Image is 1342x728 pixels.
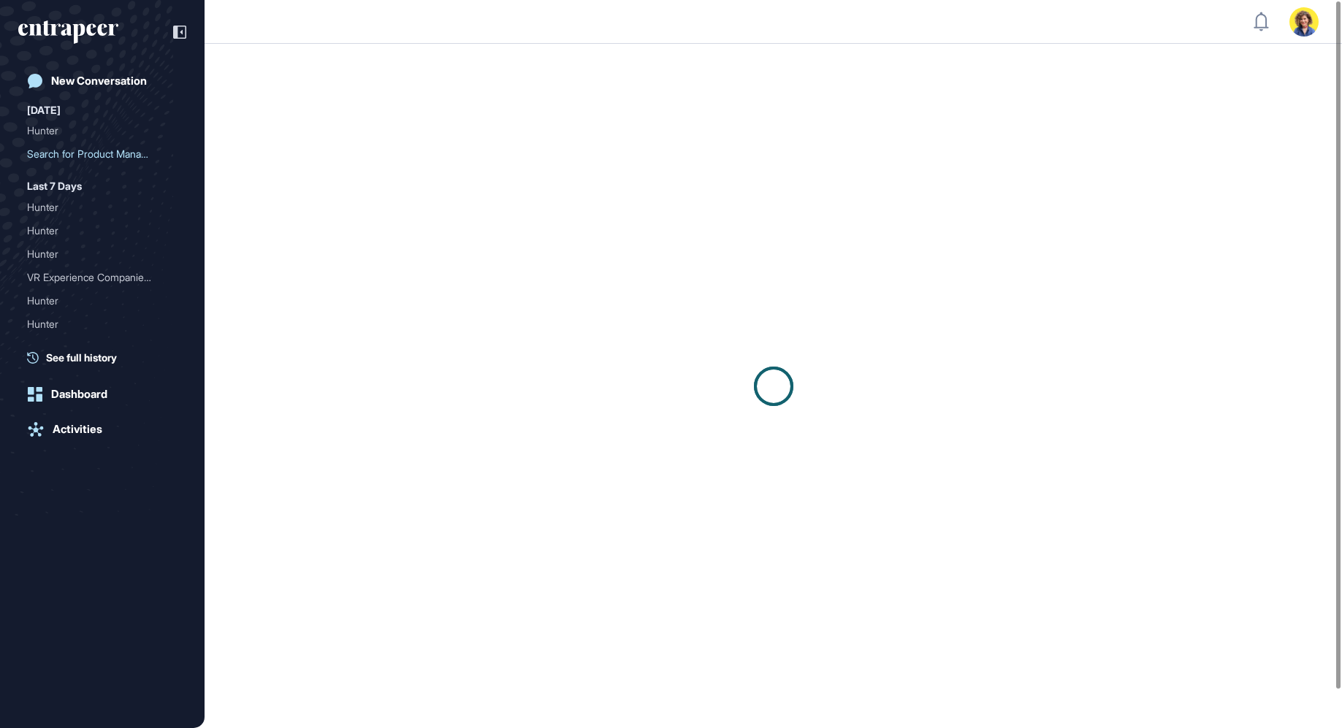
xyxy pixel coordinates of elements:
div: Searching for an SEO Expert as a Potential Co-Founder for a GEO Startup [27,336,178,359]
div: Activities [53,423,102,436]
div: Hunter [27,313,166,336]
div: Search for Product Managers from Entrapeer [27,142,178,166]
a: See full history [27,350,186,365]
div: Hunter [27,242,166,266]
div: Hunter [27,219,178,242]
div: Hunter [27,119,178,142]
a: Activities [18,415,186,444]
img: user-avatar [1289,7,1319,37]
div: VR Experience Companies in Istanbul [27,266,178,289]
div: VR Experience Companies i... [27,266,166,289]
div: Search for Product Manage... [27,142,166,166]
div: Hunter [27,242,178,266]
div: Dashboard [51,388,107,401]
div: entrapeer-logo [18,20,118,44]
div: Last 7 Days [27,177,82,195]
div: Hunter [27,219,166,242]
span: See full history [46,350,117,365]
div: Hunter [27,289,178,313]
div: New Conversation [51,74,147,88]
a: New Conversation [18,66,186,96]
div: Hunter [27,289,166,313]
div: Hunter [27,196,166,219]
div: [DATE] [27,101,61,119]
a: Dashboard [18,380,186,409]
div: Hunter [27,313,178,336]
div: Hunter [27,119,166,142]
div: Searching for an SEO Expe... [27,336,166,359]
div: Hunter [27,196,178,219]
